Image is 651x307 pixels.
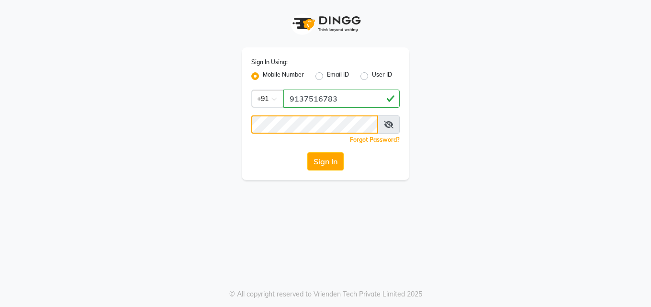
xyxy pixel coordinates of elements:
a: Forgot Password? [350,136,400,143]
input: Username [283,90,400,108]
label: User ID [372,70,392,82]
button: Sign In [307,152,344,171]
label: Mobile Number [263,70,304,82]
img: logo1.svg [287,10,364,38]
input: Username [251,115,378,134]
label: Sign In Using: [251,58,288,67]
label: Email ID [327,70,349,82]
